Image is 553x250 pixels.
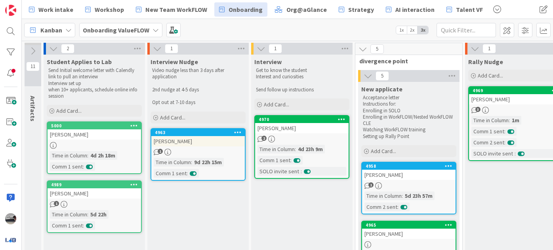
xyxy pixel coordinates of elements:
[160,114,185,121] span: Add Card...
[456,5,483,14] span: Talent VF
[50,162,83,171] div: Comm 1 sent
[396,26,407,34] span: 1x
[366,222,456,228] div: 4965
[363,108,455,114] p: Enrolling in SOLO
[255,123,349,133] div: [PERSON_NAME]
[48,129,141,140] div: [PERSON_NAME]
[403,191,435,200] div: 5d 23h 57m
[165,44,178,53] span: 1
[334,2,379,17] a: Strategy
[24,2,78,17] a: Work intake
[361,85,402,93] span: New applicate
[364,191,402,200] div: Time in Column
[471,127,504,136] div: Comm 1 sent
[56,107,82,114] span: Add Card...
[152,87,244,93] p: 2nd nudge at 4-5 days
[152,67,244,80] p: Video nudge less than 3 days after application
[290,156,292,165] span: :
[88,210,109,219] div: 5d 22h
[362,229,456,239] div: [PERSON_NAME]
[257,167,301,176] div: SOLO invite sent
[48,181,141,199] div: 4989[PERSON_NAME]
[402,191,403,200] span: :
[368,182,374,187] span: 1
[257,145,295,153] div: Time in Column
[48,80,140,87] p: Interview set up
[370,44,384,54] span: 5
[61,44,74,53] span: 2
[407,26,418,34] span: 2x
[48,87,140,100] p: when 10+ applicants, schedule online info session
[397,203,399,211] span: :
[363,127,455,133] p: Watching WorkFLOW training
[80,2,129,17] a: Workshop
[259,117,349,122] div: 4970
[257,156,290,165] div: Comm 1 sent
[504,127,505,136] span: :
[5,5,16,16] img: Visit kanbanzone.com
[214,2,267,17] a: Onboarding
[366,163,456,169] div: 4958
[40,25,62,35] span: Kanban
[362,163,456,170] div: 4958
[362,222,456,239] div: 4965[PERSON_NAME]
[363,101,455,107] p: Instructions for:
[418,26,428,34] span: 3x
[256,67,348,74] p: Get to know the student
[256,74,348,80] p: Interest and curiosities
[504,138,505,147] span: :
[264,101,289,108] span: Add Card...
[442,2,488,17] a: Talent VF
[376,71,389,81] span: 5
[254,58,282,66] span: Interview
[286,5,327,14] span: Org@aGlance
[154,158,191,167] div: Time in Column
[50,151,87,160] div: Time in Column
[48,122,141,140] div: 5000[PERSON_NAME]
[155,130,245,135] div: 4963
[83,162,84,171] span: :
[362,163,456,180] div: 4958[PERSON_NAME]
[363,114,455,127] p: Enrolling in WorkFLOW/Nested WorkFLOW CLE
[187,169,188,178] span: :
[145,5,207,14] span: New Team WorkFLOW
[256,87,348,93] p: Send follow up instructions
[510,116,521,125] div: 1m
[471,116,509,125] div: Time in Column
[255,116,349,123] div: 4970
[255,116,349,133] div: 4970[PERSON_NAME]
[301,167,302,176] span: :
[437,23,496,37] input: Quick Filter...
[363,133,455,140] p: Setting up Rally Point
[131,2,212,17] a: New Team WorkFLOW
[478,72,503,79] span: Add Card...
[48,122,141,129] div: 5000
[362,222,456,229] div: 4965
[509,116,510,125] span: :
[270,2,332,17] a: Org@aGlance
[371,148,396,155] span: Add Card...
[154,169,187,178] div: Comm 1 sent
[48,188,141,199] div: [PERSON_NAME]
[87,151,88,160] span: :
[359,57,452,65] span: divergence point
[26,62,40,71] span: 11
[47,58,112,66] span: Student Applies to Lab
[88,151,117,160] div: 4d 2h 18m
[83,26,149,34] b: Onboarding ValueFLOW
[468,58,503,66] span: Rally Nudge
[362,170,456,180] div: [PERSON_NAME]
[395,5,435,14] span: AI interaction
[5,213,16,224] img: jB
[229,5,263,14] span: Onboarding
[50,221,83,230] div: Comm 1 sent
[363,95,455,101] p: Acceptance letter
[296,145,325,153] div: 4d 23h 9m
[48,181,141,188] div: 4989
[191,158,192,167] span: :
[50,210,87,219] div: Time in Column
[151,58,198,66] span: Interview Nudge
[192,158,224,167] div: 9d 22h 15m
[261,136,267,141] span: 2
[51,182,141,187] div: 4989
